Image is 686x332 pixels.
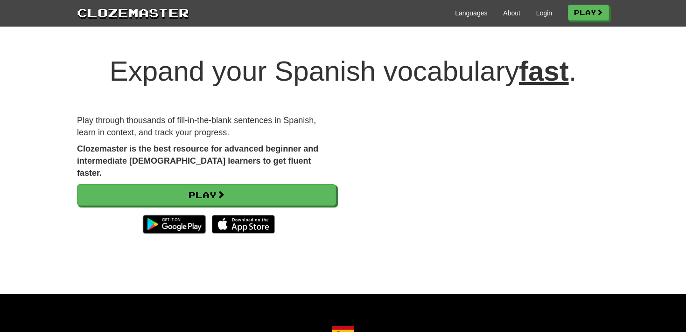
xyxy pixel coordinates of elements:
a: Clozemaster [77,4,189,21]
u: fast [519,55,569,87]
a: Login [536,8,552,18]
strong: Clozemaster is the best resource for advanced beginner and intermediate [DEMOGRAPHIC_DATA] learne... [77,144,318,177]
a: About [503,8,520,18]
img: Download_on_the_App_Store_Badge_US-UK_135x40-25178aeef6eb6b83b96f5f2d004eda3bffbb37122de64afbaef7... [212,215,275,234]
a: Play [77,184,336,206]
p: Play through thousands of fill-in-the-blank sentences in Spanish, learn in context, and track you... [77,115,336,138]
img: Get it on Google Play [138,210,210,238]
h1: Expand your Spanish vocabulary . [77,56,609,87]
a: Languages [455,8,487,18]
a: Play [568,5,609,21]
